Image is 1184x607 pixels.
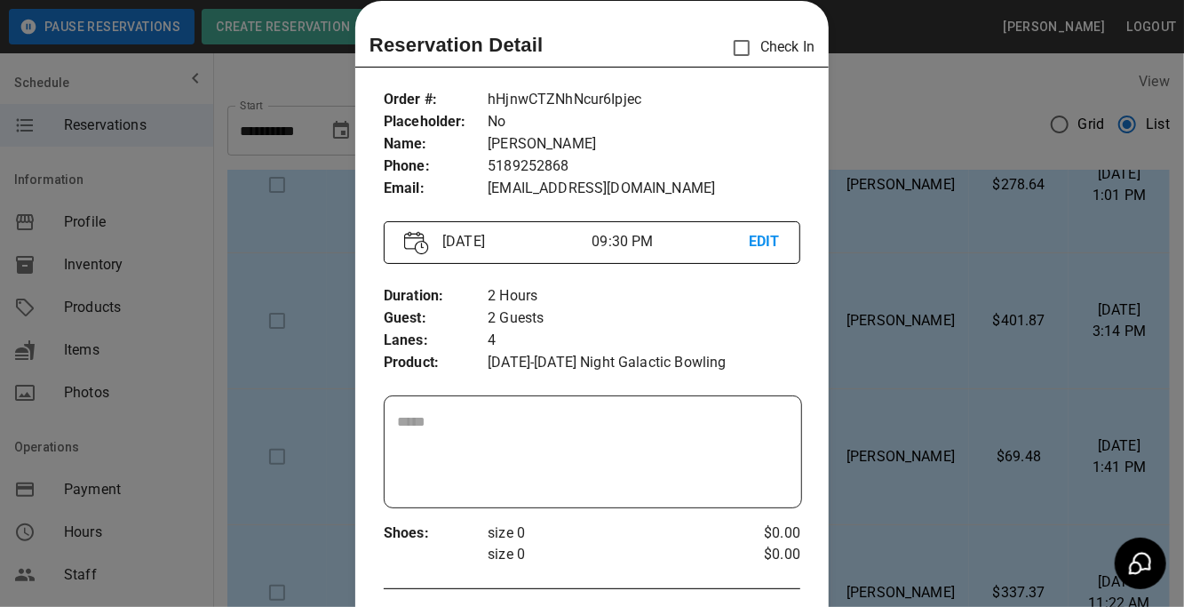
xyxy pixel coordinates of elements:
[384,178,488,200] p: Email :
[370,30,544,60] p: Reservation Detail
[384,156,488,178] p: Phone :
[384,352,488,374] p: Product :
[488,156,800,178] p: 5189252868
[488,352,800,374] p: [DATE]-[DATE] Night Galactic Bowling
[488,307,800,330] p: 2 Guests
[384,111,488,133] p: Placeholder :
[488,544,731,565] p: size 0
[488,133,800,156] p: [PERSON_NAME]
[384,285,488,307] p: Duration :
[723,29,814,67] p: Check In
[488,523,731,544] p: size 0
[384,523,488,545] p: Shoes :
[488,178,800,200] p: [EMAIL_ADDRESS][DOMAIN_NAME]
[384,89,488,111] p: Order # :
[384,330,488,352] p: Lanes :
[488,330,800,352] p: 4
[731,523,800,544] p: $0.00
[384,133,488,156] p: Name :
[404,231,429,255] img: Vector
[435,231,592,252] p: [DATE]
[488,111,800,133] p: No
[749,231,780,253] p: EDIT
[488,89,800,111] p: hHjnwCTZNhNcur6Ipjec
[731,544,800,565] p: $0.00
[488,285,800,307] p: 2 Hours
[384,307,488,330] p: Guest :
[592,231,748,252] p: 09:30 PM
